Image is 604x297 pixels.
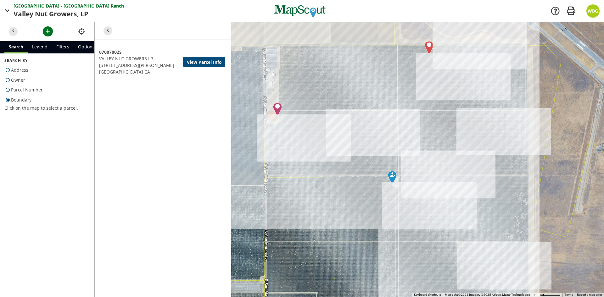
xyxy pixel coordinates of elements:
[414,293,441,297] button: Keyboard shortcuts
[74,41,99,53] a: Options
[14,9,80,19] span: Valley Nut Growers,
[111,3,124,9] span: Ranch
[11,65,28,75] span: Address
[11,95,31,105] span: Boundary
[564,293,573,296] a: Terms
[4,58,90,63] span: Search By
[4,105,90,111] div: Click on the map to select a parcel.
[534,293,543,297] span: 100 m
[14,3,111,9] span: [GEOGRAPHIC_DATA] - [GEOGRAPHIC_DATA]
[532,293,562,297] button: Map Scale: 100 m per 52 pixels
[550,6,560,16] a: Support Docs
[11,85,43,95] span: Parcel Number
[445,293,530,296] span: Map data ©2025 Imagery ©2025 Airbus, Maxar Technologies
[577,293,602,296] a: Report a map error
[11,75,25,85] span: Owner
[588,8,598,14] span: WBG
[28,41,52,53] a: Legend
[80,9,88,19] span: LP
[4,41,28,53] a: Search
[52,41,74,53] a: Filters
[273,2,326,20] img: MapScout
